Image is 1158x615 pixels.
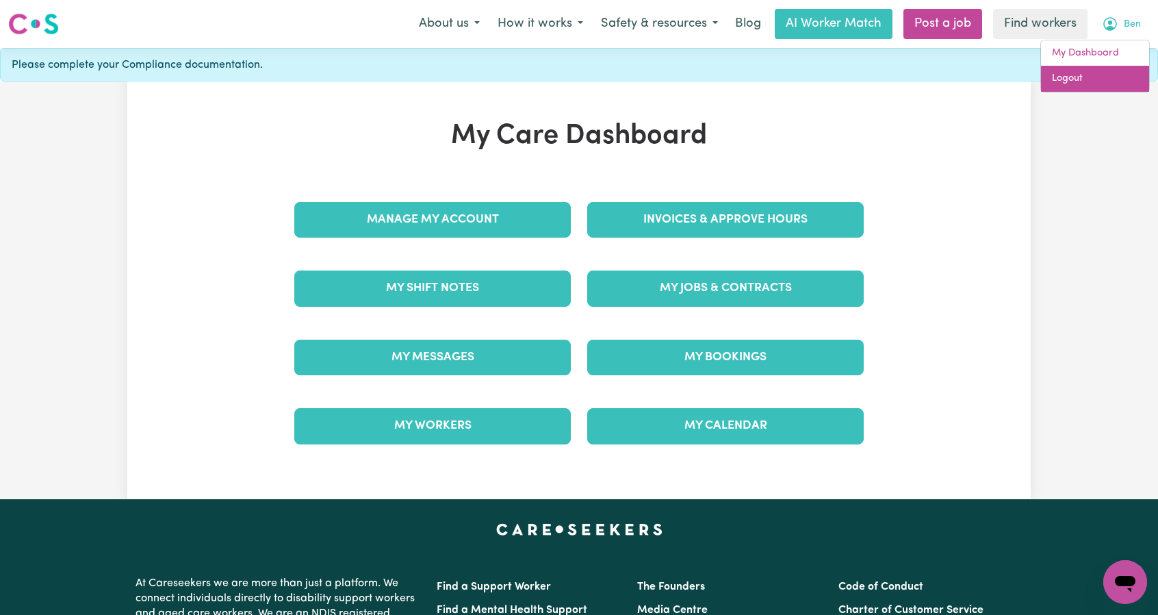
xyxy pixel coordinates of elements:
[587,340,864,375] a: My Bookings
[1041,66,1149,92] a: Logout
[1041,40,1149,66] a: My Dashboard
[727,9,769,39] a: Blog
[294,408,571,444] a: My Workers
[489,10,592,38] button: How it works
[838,581,923,592] a: Code of Conduct
[8,12,59,36] img: Careseekers logo
[993,9,1088,39] a: Find workers
[1040,40,1150,92] div: My Account
[496,524,662,535] a: Careseekers home page
[410,10,489,38] button: About us
[775,9,892,39] a: AI Worker Match
[437,581,551,592] a: Find a Support Worker
[587,271,864,306] a: My Jobs & Contracts
[8,8,59,40] a: Careseekers logo
[286,120,872,153] h1: My Care Dashboard
[12,57,263,73] span: Please complete your Compliance documentation.
[1124,17,1141,32] span: Ben
[587,202,864,238] a: Invoices & Approve Hours
[294,202,571,238] a: Manage My Account
[587,408,864,444] a: My Calendar
[592,10,727,38] button: Safety & resources
[1093,10,1150,38] button: My Account
[294,271,571,306] a: My Shift Notes
[903,9,982,39] a: Post a job
[294,340,571,375] a: My Messages
[637,581,705,592] a: The Founders
[1103,560,1147,604] iframe: Button to launch messaging window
